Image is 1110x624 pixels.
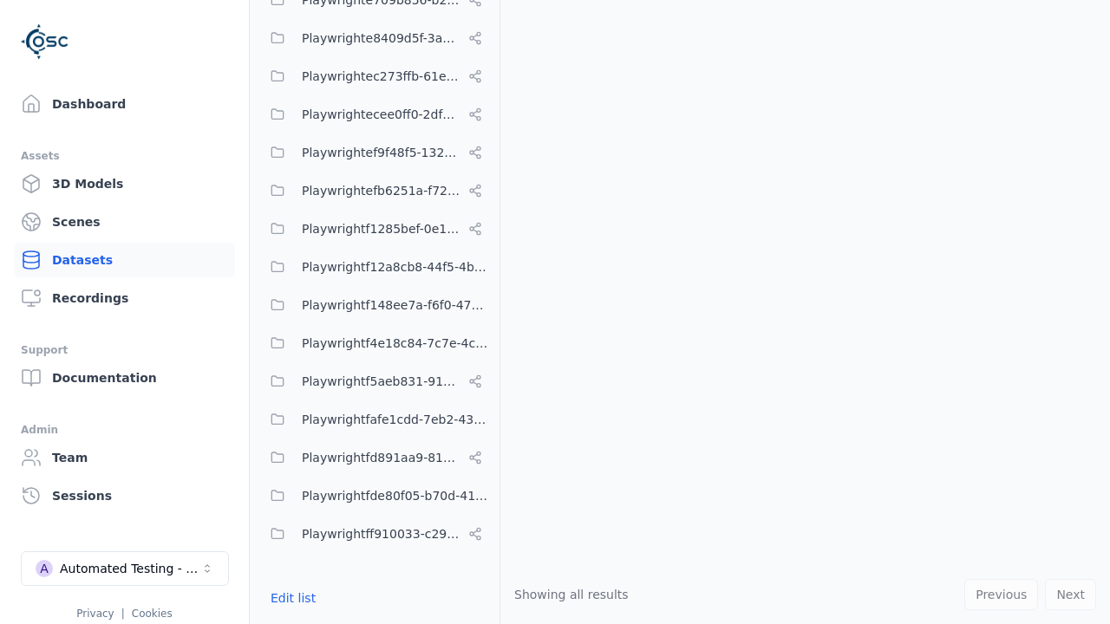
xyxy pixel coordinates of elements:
[302,28,461,49] span: Playwrighte8409d5f-3a44-44cc-9d3a-6aa5a29a7491
[260,21,489,55] button: Playwrighte8409d5f-3a44-44cc-9d3a-6aa5a29a7491
[302,523,461,544] span: Playwrightff910033-c297-413c-9627-78f34a067480
[260,402,489,437] button: Playwrightfafe1cdd-7eb2-4390-bfe1-ed4773ecffac
[260,517,489,551] button: Playwrightff910033-c297-413c-9627-78f34a067480
[260,59,489,94] button: Playwrightec273ffb-61ea-45e5-a16f-f2326c02251a
[302,257,489,277] span: Playwrightf12a8cb8-44f5-4bf0-b292-721ddd8e7e42
[14,440,235,475] a: Team
[21,419,228,440] div: Admin
[132,608,173,620] a: Cookies
[260,250,489,284] button: Playwrightf12a8cb8-44f5-4bf0-b292-721ddd8e7e42
[14,281,235,315] a: Recordings
[260,326,489,361] button: Playwrightf4e18c84-7c7e-4c28-bfa4-7be69262452c
[14,361,235,395] a: Documentation
[302,447,461,468] span: Playwrightfd891aa9-817c-4b53-b4a5-239ad8786b13
[302,218,461,239] span: Playwrightf1285bef-0e1f-4916-a3c2-d80ed4e692e1
[14,243,235,277] a: Datasets
[302,66,461,87] span: Playwrightec273ffb-61ea-45e5-a16f-f2326c02251a
[260,582,326,614] button: Edit list
[260,478,489,513] button: Playwrightfde80f05-b70d-4104-ad1c-b71865a0eedf
[36,560,53,577] div: A
[14,205,235,239] a: Scenes
[260,173,489,208] button: Playwrightefb6251a-f72e-4cb7-bc11-185fbdc8734c
[302,409,489,430] span: Playwrightfafe1cdd-7eb2-4390-bfe1-ed4773ecffac
[260,211,489,246] button: Playwrightf1285bef-0e1f-4916-a3c2-d80ed4e692e1
[60,560,200,577] div: Automated Testing - Playwright
[302,485,489,506] span: Playwrightfde80f05-b70d-4104-ad1c-b71865a0eedf
[302,180,461,201] span: Playwrightefb6251a-f72e-4cb7-bc11-185fbdc8734c
[21,17,69,66] img: Logo
[260,97,489,132] button: Playwrightecee0ff0-2df5-41ca-bc9d-ef70750fb77f
[302,333,489,354] span: Playwrightf4e18c84-7c7e-4c28-bfa4-7be69262452c
[76,608,114,620] a: Privacy
[260,288,489,322] button: Playwrightf148ee7a-f6f0-478b-8659-42bd4a5eac88
[302,295,489,315] span: Playwrightf148ee7a-f6f0-478b-8659-42bd4a5eac88
[302,104,461,125] span: Playwrightecee0ff0-2df5-41ca-bc9d-ef70750fb77f
[514,588,629,601] span: Showing all results
[121,608,125,620] span: |
[21,551,229,586] button: Select a workspace
[302,142,461,163] span: Playwrightef9f48f5-132c-420e-ba19-65a3bd8c2253
[260,364,489,399] button: Playwrightf5aeb831-9105-46b5-9a9b-c943ac435ad3
[260,440,489,475] button: Playwrightfd891aa9-817c-4b53-b4a5-239ad8786b13
[14,478,235,513] a: Sessions
[21,340,228,361] div: Support
[14,166,235,201] a: 3D Models
[260,135,489,170] button: Playwrightef9f48f5-132c-420e-ba19-65a3bd8c2253
[14,87,235,121] a: Dashboard
[302,371,461,392] span: Playwrightf5aeb831-9105-46b5-9a9b-c943ac435ad3
[21,146,228,166] div: Assets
